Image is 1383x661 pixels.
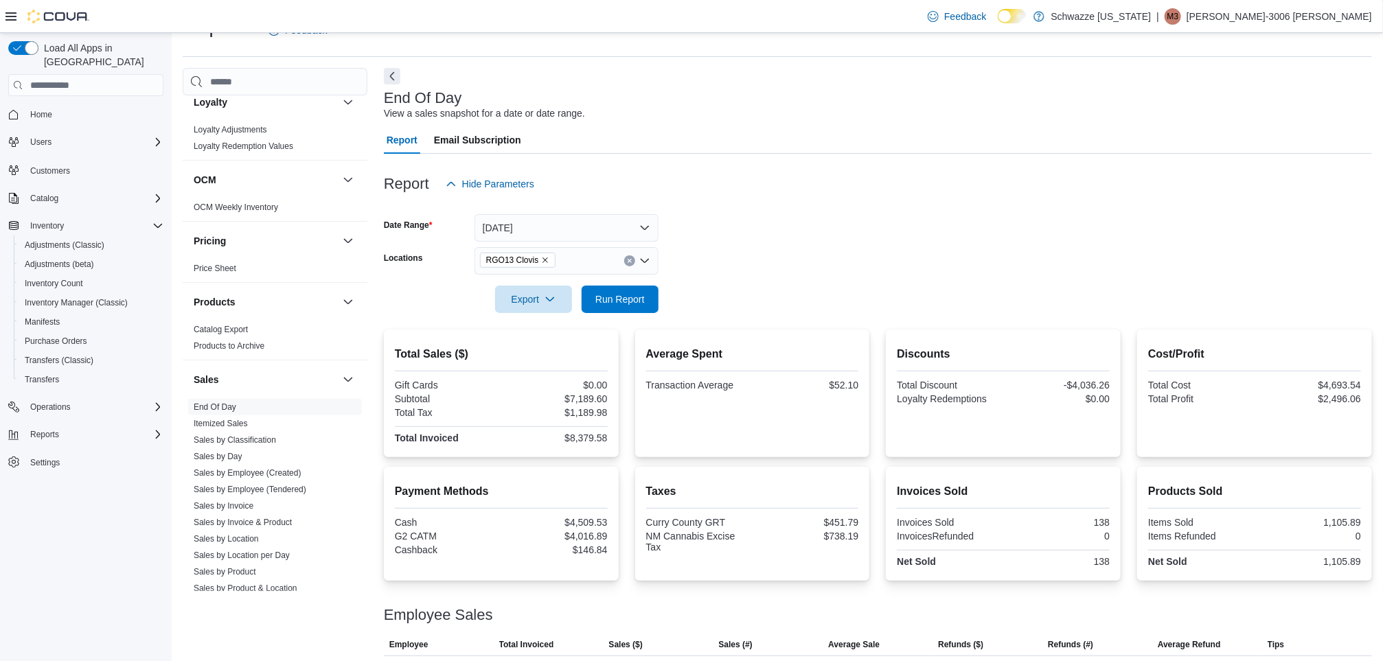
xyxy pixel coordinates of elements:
div: Marisa-3006 Romero [1165,8,1181,25]
span: Sales by Day [194,451,242,462]
strong: Net Sold [897,556,936,567]
div: Cash [395,517,499,528]
div: Transaction Average [646,380,750,391]
a: Itemized Sales [194,419,248,428]
div: Total Discount [897,380,1001,391]
span: Email Subscription [434,126,521,154]
h3: Report [384,176,429,192]
span: Loyalty Redemption Values [194,141,293,152]
a: Sales by Day [194,452,242,461]
button: Next [384,68,400,84]
span: Refunds (#) [1048,639,1093,650]
div: Items Refunded [1148,531,1252,542]
span: Average Sale [828,639,880,650]
label: Date Range [384,220,433,231]
button: Transfers [14,370,169,389]
button: Pricing [340,233,356,249]
h3: Pricing [194,234,226,248]
a: Loyalty Redemption Values [194,141,293,151]
div: Total Cost [1148,380,1252,391]
nav: Complex example [8,99,163,508]
button: Inventory Manager (Classic) [14,293,169,312]
span: Sales (#) [719,639,753,650]
span: Sales by Invoice & Product [194,517,292,528]
span: Sales by Employee (Created) [194,467,301,478]
span: Sales by Location per Day [194,550,290,561]
a: Purchase Orders [19,333,93,349]
span: RGO13 Clovis [486,253,539,267]
button: Sales [340,371,356,388]
h3: Sales [194,373,219,386]
span: Load All Apps in [GEOGRAPHIC_DATA] [38,41,163,69]
div: $0.00 [1006,393,1110,404]
div: Pricing [183,260,367,282]
span: Users [25,134,163,150]
button: Clear input [624,255,635,266]
h3: OCM [194,173,216,187]
button: Run Report [582,286,659,313]
strong: Net Sold [1148,556,1187,567]
span: Tips [1268,639,1284,650]
a: Price Sheet [194,264,236,273]
div: Products [183,321,367,360]
button: Adjustments (beta) [14,255,169,274]
span: Adjustments (beta) [25,259,94,270]
div: 1,105.89 [1257,556,1361,567]
span: Home [30,109,52,120]
a: Sales by Location per Day [194,550,290,560]
a: Catalog Export [194,325,248,334]
span: Average Refund [1158,639,1221,650]
span: Feedback [944,10,986,23]
span: Run Report [595,292,645,306]
button: Catalog [25,190,64,207]
h2: Cost/Profit [1148,346,1361,362]
a: Transfers [19,371,65,388]
span: Refunds ($) [938,639,983,650]
button: Transfers (Classic) [14,351,169,370]
a: Manifests [19,314,65,330]
span: Adjustments (Classic) [25,240,104,251]
div: $4,693.54 [1257,380,1361,391]
span: Transfers [25,374,59,385]
a: Inventory Count [19,275,89,292]
span: Sales by Product [194,566,256,577]
div: 138 [1006,517,1110,528]
button: OCM [340,172,356,188]
h2: Invoices Sold [897,483,1110,500]
a: Sales by Invoice & Product [194,518,292,527]
h2: Discounts [897,346,1110,362]
button: Inventory Count [14,274,169,293]
span: M3 [1167,8,1179,25]
button: Sales [194,373,337,386]
div: Subtotal [395,393,499,404]
a: Customers [25,163,76,179]
div: $146.84 [504,544,608,555]
div: Total Tax [395,407,499,418]
button: Inventory [3,216,169,235]
input: Dark Mode [998,9,1027,23]
div: OCM [183,199,367,221]
span: Manifests [19,314,163,330]
button: Adjustments (Classic) [14,235,169,255]
div: Invoices Sold [897,517,1001,528]
span: Customers [30,165,70,176]
div: $451.79 [755,517,858,528]
button: Pricing [194,234,337,248]
div: NM Cannabis Excise Tax [646,531,750,553]
div: $0.00 [504,380,608,391]
span: Loyalty Adjustments [194,124,267,135]
span: Purchase Orders [25,336,87,347]
a: OCM Weekly Inventory [194,202,278,212]
div: View a sales snapshot for a date or date range. [384,106,585,121]
a: Home [25,106,58,123]
h2: Total Sales ($) [395,346,608,362]
a: Loyalty Adjustments [194,125,267,135]
span: Sales by Invoice [194,500,253,511]
div: Cashback [395,544,499,555]
button: Products [194,295,337,309]
span: End Of Day [194,402,236,413]
h2: Average Spent [646,346,859,362]
span: Manifests [25,316,60,327]
button: Catalog [3,189,169,208]
button: Purchase Orders [14,332,169,351]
